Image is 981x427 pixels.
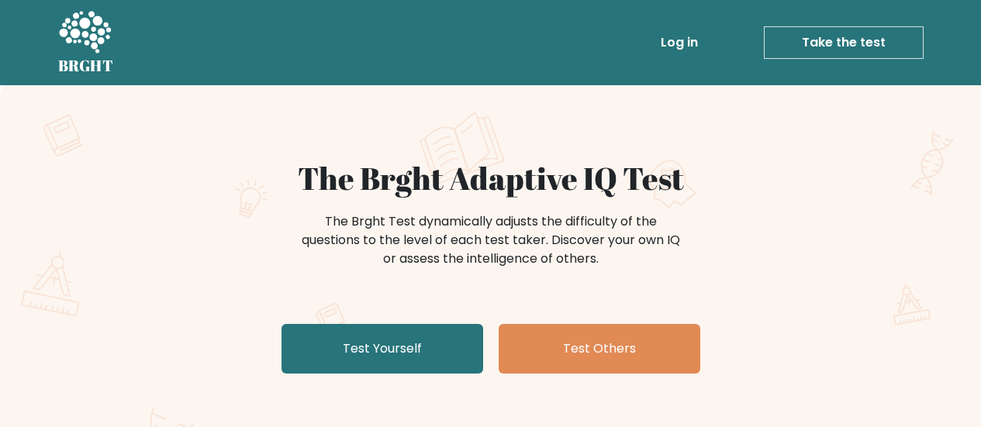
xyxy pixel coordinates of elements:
a: BRGHT [58,6,114,79]
h1: The Brght Adaptive IQ Test [112,160,869,197]
a: Test Yourself [282,324,483,374]
a: Log in [655,27,704,58]
a: Test Others [499,324,700,374]
div: The Brght Test dynamically adjusts the difficulty of the questions to the level of each test take... [297,212,685,268]
h5: BRGHT [58,57,114,75]
a: Take the test [764,26,924,59]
